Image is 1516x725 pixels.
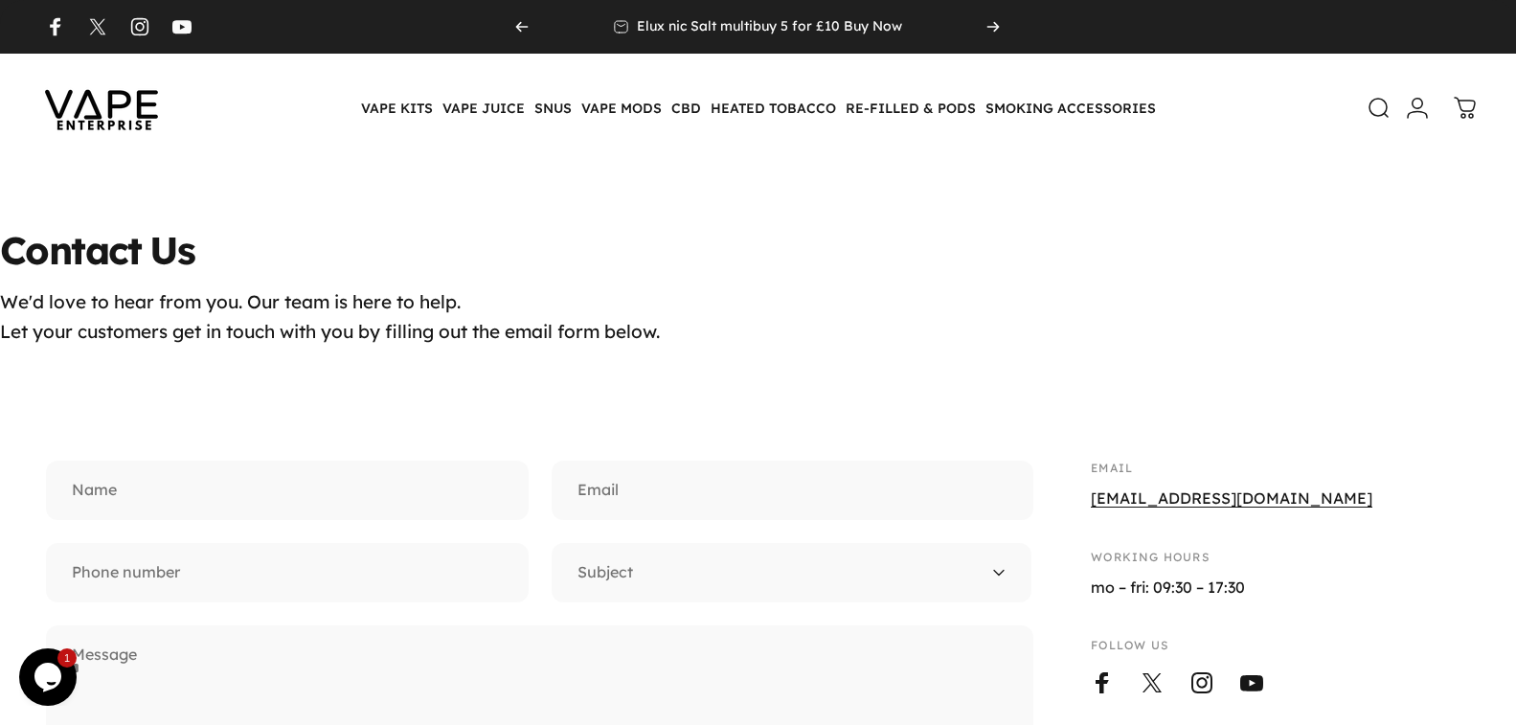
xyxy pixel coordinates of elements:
summary: VAPE KITS [356,88,438,128]
a: 0 items [1444,87,1486,129]
summary: HEATED TOBACCO [706,88,841,128]
animate-element: Us [149,231,195,269]
p: Elux nic Salt multibuy 5 for £10 Buy Now [637,18,902,35]
a: [EMAIL_ADDRESS][DOMAIN_NAME] [1091,488,1372,508]
p: Follow us [1091,638,1470,652]
p: Working Hours [1091,550,1470,564]
summary: VAPE JUICE [438,88,530,128]
summary: VAPE MODS [577,88,667,128]
summary: CBD [667,88,706,128]
iframe: chat widget [19,648,80,706]
img: Vape Enterprise [15,63,188,153]
summary: SNUS [530,88,577,128]
p: Email [1091,461,1470,475]
summary: RE-FILLED & PODS [841,88,981,128]
p: mo – fri: 09:30 – 17:30 [1091,576,1470,600]
summary: SMOKING ACCESSORIES [981,88,1161,128]
nav: Primary [356,88,1161,128]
